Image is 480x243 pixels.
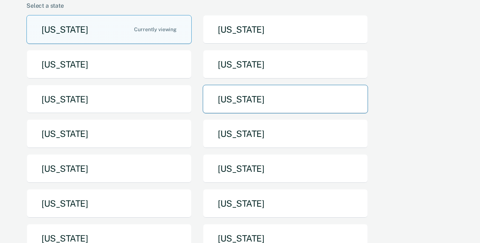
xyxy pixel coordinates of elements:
[26,119,192,148] button: [US_STATE]
[203,50,368,79] button: [US_STATE]
[26,15,192,44] button: [US_STATE]
[26,189,192,218] button: [US_STATE]
[203,85,368,114] button: [US_STATE]
[26,85,192,114] button: [US_STATE]
[203,119,368,148] button: [US_STATE]
[26,154,192,183] button: [US_STATE]
[26,2,451,9] div: Select a state
[203,154,368,183] button: [US_STATE]
[203,189,368,218] button: [US_STATE]
[26,50,192,79] button: [US_STATE]
[203,15,368,44] button: [US_STATE]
